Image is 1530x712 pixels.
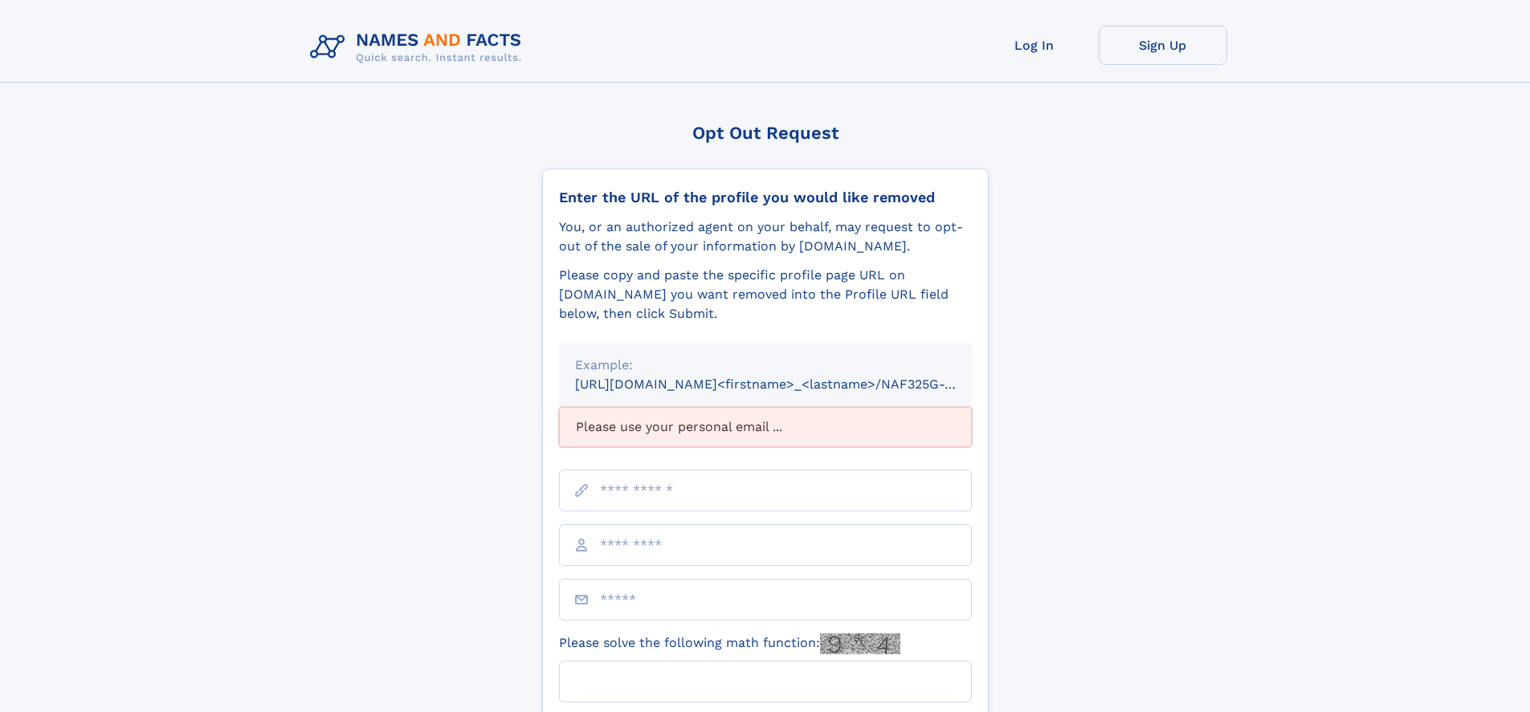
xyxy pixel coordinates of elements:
div: Please use your personal email ... [559,407,972,447]
div: Enter the URL of the profile you would like removed [559,189,972,206]
div: You, or an authorized agent on your behalf, may request to opt-out of the sale of your informatio... [559,218,972,256]
a: Log In [970,26,1099,65]
small: [URL][DOMAIN_NAME]<firstname>_<lastname>/NAF325G-xxxxxxxx [575,376,1002,392]
img: Logo Names and Facts [304,26,535,69]
div: Please copy and paste the specific profile page URL on [DOMAIN_NAME] you want removed into the Pr... [559,266,972,323]
label: Please solve the following math function: [559,633,900,654]
div: Example: [575,356,956,375]
a: Sign Up [1099,26,1227,65]
div: Opt Out Request [542,123,989,143]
